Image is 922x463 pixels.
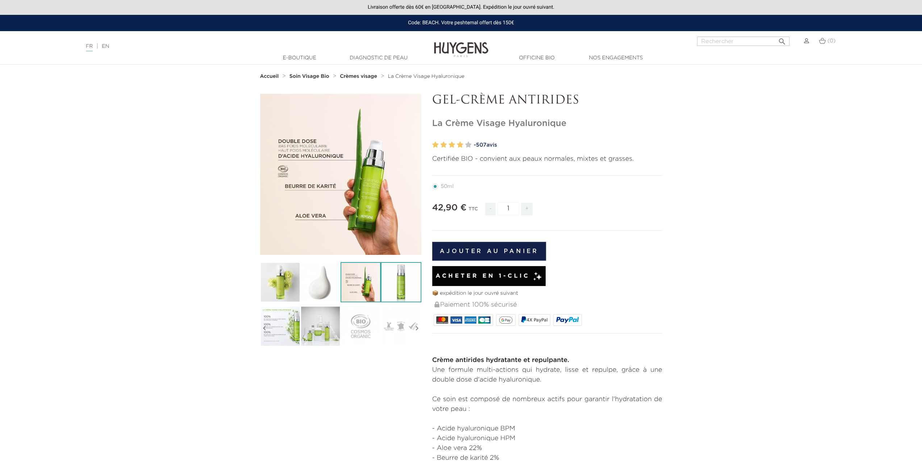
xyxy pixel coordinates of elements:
label: 3 [449,140,455,150]
p: Certifiée BIO - convient aux peaux normales, mixtes et grasses. [432,154,662,164]
a: EN [102,44,109,49]
a: Diagnostic de peau [342,54,415,62]
i:  [413,310,421,346]
img: CB_NATIONALE [478,316,490,324]
strong: Crème antirides hydratante et repulpante. [432,357,569,363]
label: 50ml [432,184,462,189]
label: 2 [440,140,447,150]
i:  [778,35,787,44]
span: 42,90 € [432,203,467,212]
a: FR [86,44,93,51]
img: google_pay [499,316,513,324]
button:  [776,34,789,44]
button: Ajouter au panier [432,242,546,261]
img: MASTERCARD [436,316,448,324]
img: VISA [450,316,462,324]
p: Une formule multi-actions qui hydrate, lisse et repulpe, grâce à une double dose d'acide hyaluron... [432,355,662,424]
span: - [485,203,495,215]
li: - Acide hyaluronique BPM [432,424,662,434]
input: Rechercher [697,37,789,46]
img: Huygens [434,30,488,58]
p: GEL-CRÈME ANTIRIDES [432,94,662,108]
li: - Aloe vera 22% [432,443,662,453]
a: E-Boutique [263,54,336,62]
label: 1 [432,140,439,150]
h1: La Crème Visage Hyaluronique [432,118,662,129]
img: AMEX [464,316,476,324]
a: La Crème Visage Hyaluronique [388,73,464,79]
a: -507avis [474,140,662,151]
input: Quantité [497,202,519,215]
label: 5 [465,140,472,150]
div: | [82,42,379,51]
a: Officine Bio [501,54,573,62]
i:  [260,310,269,346]
a: Accueil [260,73,280,79]
strong: Accueil [260,74,279,79]
li: - Beurre de karité 2% [432,453,662,463]
div: Paiement 100% sécurisé [434,297,662,313]
strong: Soin Visage Bio [289,74,329,79]
a: Crèmes visage [340,73,379,79]
img: Paiement 100% sécurisé [434,302,439,307]
li: - Acide hyaluronique HPM [432,434,662,443]
a: Nos engagements [580,54,652,62]
div: TTC [468,201,478,221]
a: Soin Visage Bio [289,73,331,79]
span: + [521,203,533,215]
strong: Crèmes visage [340,74,377,79]
img: La Crème Visage Hyaluronique [260,262,300,302]
span: (0) [827,38,835,43]
span: 4X PayPal [526,317,547,323]
label: 4 [457,140,463,150]
p: 📦 expédition le jour ouvré suivant [432,290,662,297]
span: 507 [476,142,487,148]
